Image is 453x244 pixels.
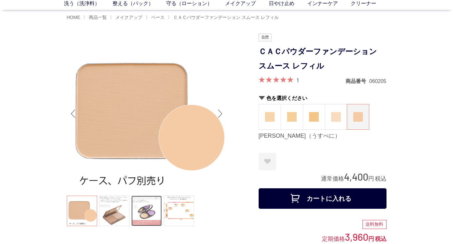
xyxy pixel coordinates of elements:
[344,171,368,183] span: 4,400
[173,15,279,20] span: ＣＡＣパウダーファンデーション スムース レフィル
[259,34,272,41] img: 自然
[345,231,368,243] span: 3,960
[67,101,80,126] div: Previous slide
[281,104,303,130] dl: 蜂蜜（はちみつ）
[363,220,387,229] div: 送料無料
[375,175,387,182] span: 税込
[347,104,369,130] dl: 薄紅（うすべに）
[214,101,227,126] div: Next slide
[287,112,297,122] img: 蜂蜜（はちみつ）
[322,235,345,242] span: 定期価格
[259,104,281,129] a: 生成（きなり）
[114,15,142,20] a: メイクアップ
[325,104,347,129] a: 桜（さくら）
[297,77,299,84] a: 1
[368,236,374,242] span: 円
[369,78,386,85] dd: 060205
[89,15,107,20] span: 商品一覧
[259,95,387,102] h2: 色を選択ください
[375,236,387,242] span: 税込
[168,14,280,20] li: 〉
[115,15,142,20] span: メイクアップ
[151,15,165,20] span: ベース
[303,104,325,130] dl: 小麦（こむぎ）
[88,15,107,20] a: 商品一覧
[265,112,275,122] img: 生成（きなり）
[172,15,279,20] a: ＣＡＣパウダーファンデーション スムース レフィル
[325,104,347,130] dl: 桜（さくら）
[259,104,281,130] dl: 生成（きなり）
[145,14,166,20] li: 〉
[259,153,276,170] a: お気に入りに登録する
[346,78,369,85] dt: 商品番号
[110,14,144,20] li: 〉
[259,45,387,73] h1: ＣＡＣパウダーファンデーション スムース レフィル
[281,104,303,129] a: 蜂蜜（はちみつ）
[150,15,165,20] a: ベース
[259,188,387,209] button: カートに入れる
[67,34,227,194] img: ＣＡＣパウダーファンデーション スムース レフィル 薄紅（うすべに）
[331,112,341,122] img: 桜（さくら）
[83,14,108,20] li: 〉
[321,175,344,182] span: 通常価格
[309,112,319,122] img: 小麦（こむぎ）
[303,104,325,129] a: 小麦（こむぎ）
[353,112,363,122] img: 薄紅（うすべに）
[259,132,387,140] div: [PERSON_NAME]（うすべに）
[368,175,374,182] span: 円
[67,15,80,20] a: HOME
